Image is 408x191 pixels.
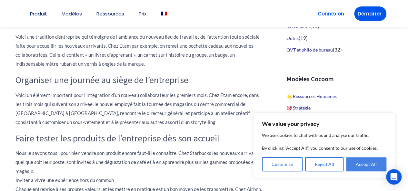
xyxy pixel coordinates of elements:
a: Ressources [96,11,124,16]
button: Customise [262,157,303,171]
a: Démarrer [354,6,386,21]
a: 🎯 Stratégie [286,105,311,110]
p: By clicking "Accept All", you consent to our use of cookies. [262,144,386,152]
li: (19) [286,33,393,44]
a: Modèles [62,11,82,16]
a: QVT et philo de bureau [286,47,333,53]
h3: Offrir un kit de bienvenue ou un cadeau d’accueil [15,17,264,28]
a: 🌟 Ressources Humaines [286,93,337,99]
a: Outils [286,35,299,41]
div: Open Intercom Messenger [386,169,402,185]
img: Français [161,12,167,15]
p: Voici un élément important pour l’intégration d’un nouveau collaborateur les premiers mois. Chez ... [15,91,264,127]
p: We value your privacy [262,120,386,128]
a: Prix [139,11,146,16]
h3: Organiser une journée au siège de l’entreprise [15,75,264,86]
h3: Faire tester les produits de l’entreprise dès son accueil [15,133,264,144]
p: Voici une tradition d’entreprise qui témoigne de l’ambiance du nouveau lieu de travail et de l’at... [15,32,264,68]
button: Reject All [305,157,344,171]
a: Produit [30,11,47,16]
h3: Modèles Cocoom [286,75,393,83]
a: Connexion [314,6,348,21]
button: Accept All [346,157,386,171]
p: We use cookies to chat with us and analyse our traffic. [262,131,386,139]
li: (32) [286,44,393,56]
